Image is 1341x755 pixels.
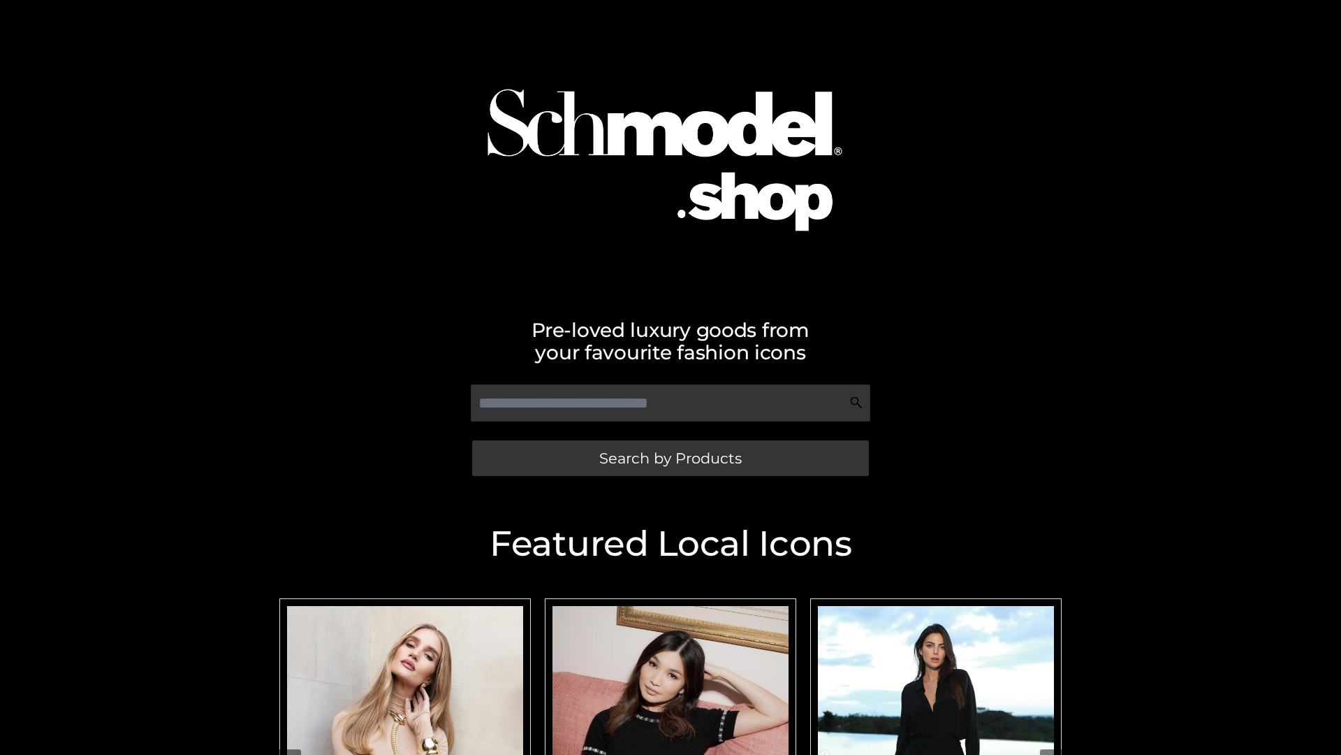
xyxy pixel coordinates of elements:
h2: Pre-loved luxury goods from your favourite fashion icons [272,319,1069,364]
h2: Featured Local Icons​ [272,526,1069,561]
img: Search Icon [849,396,863,410]
a: Search by Products [472,440,869,476]
span: Search by Products [599,451,742,466]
